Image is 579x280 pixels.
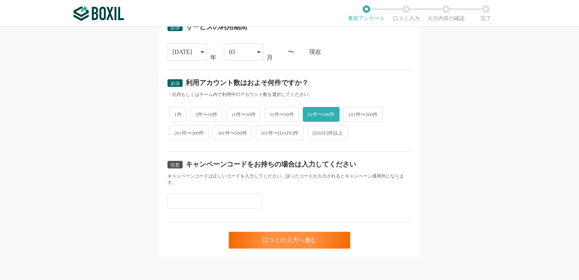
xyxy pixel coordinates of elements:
[229,44,235,60] div: 03
[303,107,340,122] span: 51件〜100件
[171,25,180,30] span: 必須
[213,126,252,140] span: 301件〜500件
[264,107,299,122] span: 31件〜50件
[171,162,180,168] span: 任意
[346,5,386,21] li: 事前アンケート
[309,49,412,55] div: 現在
[167,91,412,98] div: ・社内もしくはチーム内で利用中のアカウント数を選択してください。
[169,107,187,122] span: 1件
[426,5,466,21] li: 入力内容の確認
[186,161,356,168] div: キャンペーンコードをお持ちの場合は入力してください
[267,55,273,61] div: 月
[210,55,216,61] div: 年
[256,126,304,140] span: 501件〜[DATE]件
[288,49,294,55] div: 〜
[74,6,124,21] img: ボクシルSaaS_ロゴ
[186,79,308,86] div: 利用アカウント数はおよそ何件ですか？
[343,107,383,122] span: 101件〜200件
[466,5,505,21] li: 完了
[169,126,209,140] span: 201件〜300件
[229,232,350,249] div: 口コミの入力へ進む
[172,44,192,60] div: [DATE]
[186,24,247,30] div: サービスの利用期間
[386,5,426,21] li: 口コミ入力
[191,107,223,122] span: 2件〜10件
[167,173,412,186] div: キャンペーンコードは正しいコードを入力してください。誤ったコードが入力されるとキャンペーン適用外になります。
[226,107,261,122] span: 11件〜30件
[171,81,180,86] span: 必須
[307,126,348,140] span: [DATE]件以上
